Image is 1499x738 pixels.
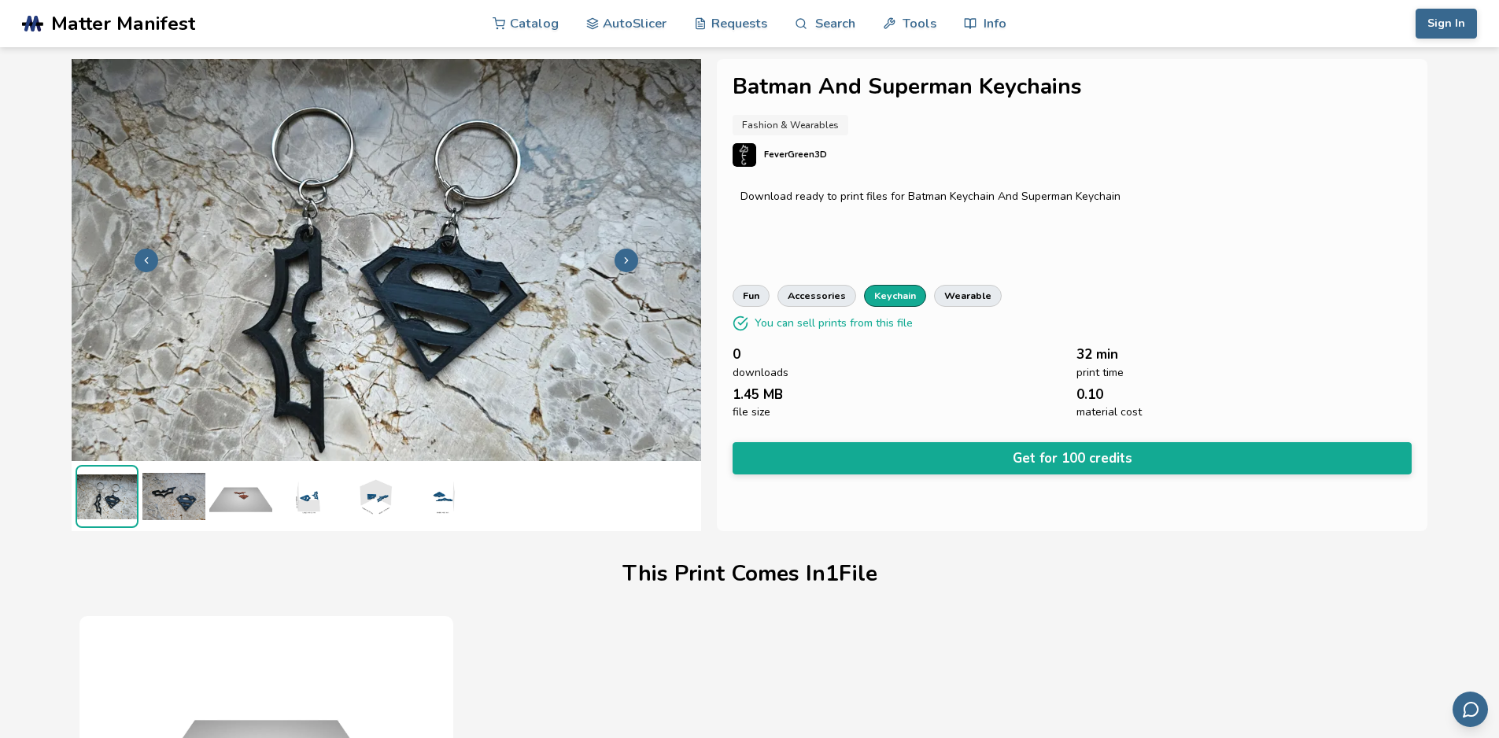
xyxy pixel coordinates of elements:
h1: This Print Comes In 1 File [622,562,877,586]
img: 1_Print_Preview [209,465,272,528]
span: 0 [733,347,740,362]
img: FeverGreen3D's profile [733,143,756,167]
span: 0.10 [1076,387,1103,402]
a: FeverGreen3D's profileFeverGreen3D [733,143,1412,183]
a: accessories [777,285,856,307]
span: Matter Manifest [51,13,195,35]
span: 1.45 MB [733,387,783,402]
span: print time [1076,367,1124,379]
button: Sign In [1416,9,1477,39]
a: keychain [864,285,926,307]
p: FeverGreen3D [764,146,827,163]
img: 1_3D_Dimensions [343,465,406,528]
a: fun [733,285,770,307]
span: 32 min [1076,347,1118,362]
a: wearable [934,285,1002,307]
a: Fashion & Wearables [733,115,848,135]
p: Download ready to print files for Batman Keychain And Superman Keychain [740,190,1405,203]
img: 1_3D_Dimensions [276,465,339,528]
span: material cost [1076,406,1142,419]
button: Get for 100 credits [733,442,1412,474]
span: downloads [733,367,788,379]
button: Send feedback via email [1453,692,1488,727]
img: 1_3D_Dimensions [410,465,473,528]
p: You can sell prints from this file [755,315,913,331]
span: file size [733,406,770,419]
h1: Batman And Superman Keychains [733,75,1412,99]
